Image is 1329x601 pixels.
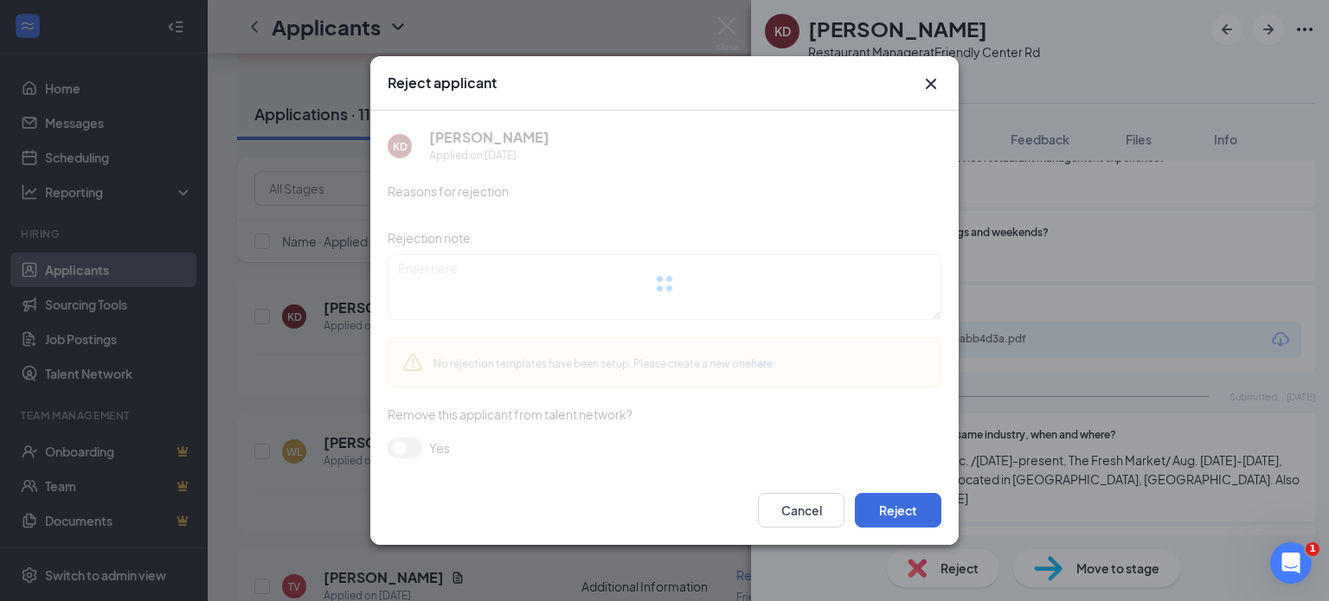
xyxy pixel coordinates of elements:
iframe: Intercom live chat [1270,542,1312,584]
button: Reject [855,493,941,527]
button: Close [921,74,941,94]
h3: Reject applicant [388,74,497,93]
svg: Cross [921,74,941,94]
button: Cancel [758,493,844,527]
span: 1 [1306,542,1319,556]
